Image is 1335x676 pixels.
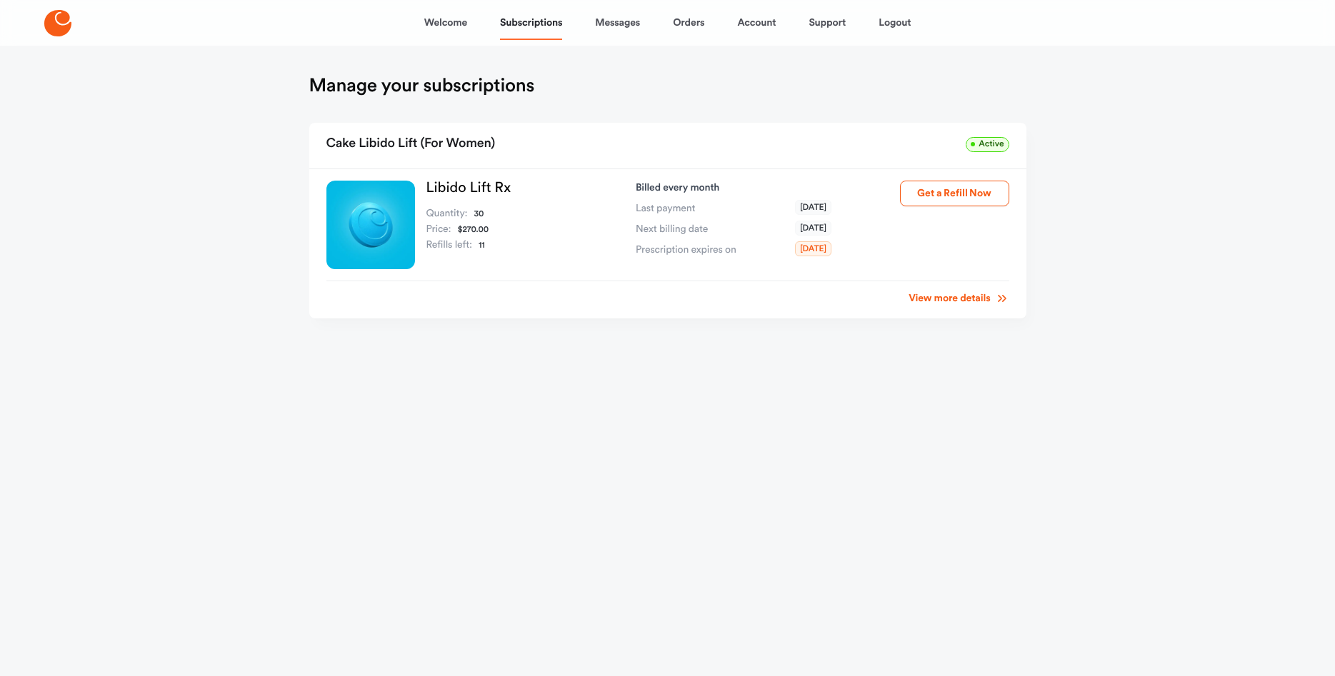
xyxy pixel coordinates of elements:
[879,6,911,40] a: Logout
[500,6,562,40] a: Subscriptions
[426,238,472,253] dt: Refills left:
[673,6,704,40] a: Orders
[474,206,484,222] dd: 30
[426,222,451,238] dt: Price:
[458,222,489,238] dd: $270.00
[326,131,496,157] h2: Cake Libido Lift (for Women)
[795,200,831,215] span: [DATE]
[479,238,485,253] dd: 11
[595,6,640,40] a: Messages
[795,241,831,256] span: [DATE]
[795,221,831,236] span: [DATE]
[426,206,468,222] dt: Quantity:
[809,6,846,40] a: Support
[309,74,535,97] h1: Manage your subscriptions
[426,181,511,195] a: Libido Lift Rx
[424,6,467,40] a: Welcome
[737,6,776,40] a: Account
[326,181,415,269] img: Libido Lift Rx
[900,181,1009,206] button: Get a Refill Now
[636,243,736,257] span: Prescription expires on
[909,291,1009,306] a: View more details
[636,201,695,216] span: Last payment
[636,222,708,236] span: Next billing date
[966,137,1009,152] span: Active
[636,181,876,195] p: Billed every month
